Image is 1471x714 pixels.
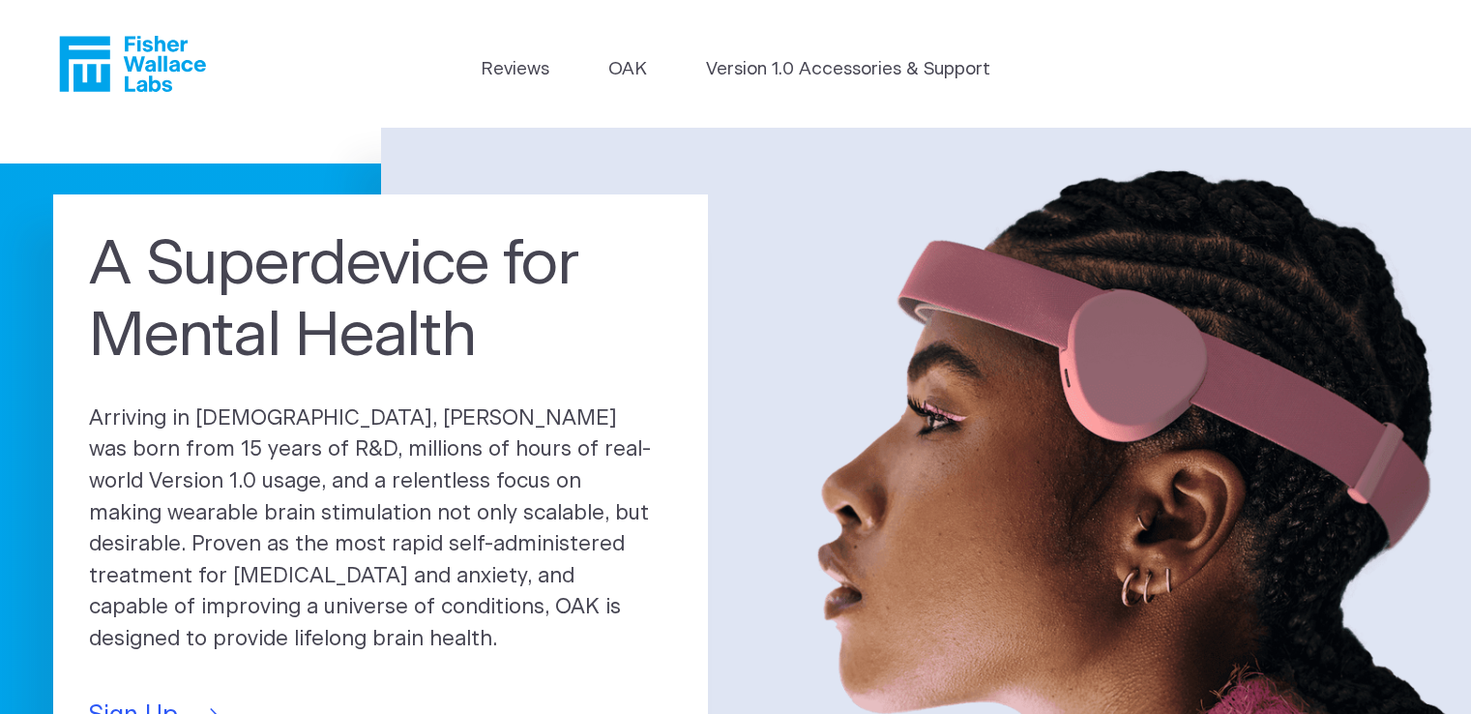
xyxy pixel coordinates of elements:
[706,56,990,83] a: Version 1.0 Accessories & Support
[89,403,672,656] p: Arriving in [DEMOGRAPHIC_DATA], [PERSON_NAME] was born from 15 years of R&D, millions of hours of...
[481,56,549,83] a: Reviews
[59,36,206,92] a: Fisher Wallace
[89,230,672,373] h1: A Superdevice for Mental Health
[608,56,647,83] a: OAK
